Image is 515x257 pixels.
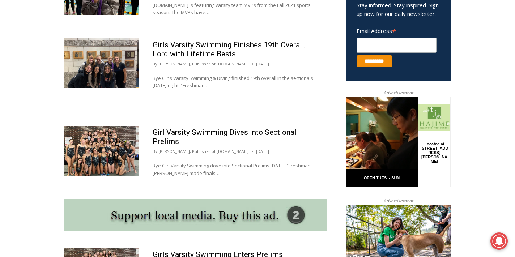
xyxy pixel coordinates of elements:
div: "I learned about the history of a place I’d honestly never considered even as a resident of [GEOG... [183,0,342,70]
p: Stay informed. Stay inspired. Sign up now for our daily newsletter. [357,1,440,18]
a: Open Tues. - Sun. [PHONE_NUMBER] [0,73,73,90]
img: (PHOTO: Rye Girls Varsity Swimming & Diving team.) [64,126,139,176]
a: Intern @ [DOMAIN_NAME] [174,70,350,90]
img: (PHOTO: Rye Girls Varsity Swimming & Diving finished 19th overall in the sectionals on Thursday, ... [64,38,139,88]
img: support local media, buy this ad [64,199,327,231]
span: By [153,61,157,67]
span: Advertisement [376,89,420,96]
p: Rye Girl Varsity Swimming dove into Sectional Prelims [DATE]. “Freshman [PERSON_NAME] made finals… [153,162,313,177]
a: [PERSON_NAME], Publisher of [DOMAIN_NAME] [158,149,249,154]
p: Rye Girls Varsity Swimming & Diving finished 19th overall in the sectionals [DATE] night. “Freshman… [153,74,313,90]
label: Email Address [357,23,437,37]
span: Advertisement [376,197,420,204]
a: [PERSON_NAME], Publisher of [DOMAIN_NAME] [158,61,249,67]
time: [DATE] [256,148,269,155]
a: Girl Varsity Swimming Dives Into Sectional Prelims [153,128,297,146]
span: Intern @ [DOMAIN_NAME] [189,72,335,88]
p: [DOMAIN_NAME] is featuring varsity team MVPs from the Fall 2021 sports season. The MVPs have… [153,1,313,17]
time: [DATE] [256,61,269,67]
a: Girls Varsity Swimming Finishes 19th Overall; Lord with Lifetime Bests [153,40,306,58]
span: By [153,148,157,155]
span: Open Tues. - Sun. [PHONE_NUMBER] [2,74,71,102]
div: Located at [STREET_ADDRESS][PERSON_NAME] [74,45,103,86]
